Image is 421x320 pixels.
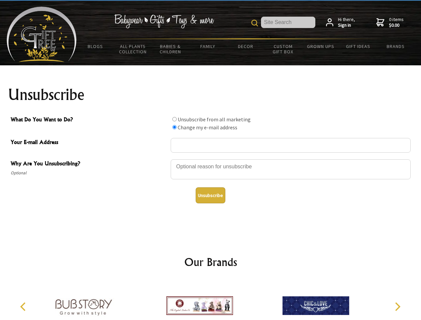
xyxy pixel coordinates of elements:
strong: Sign in [338,22,355,28]
a: Custom Gift Box [264,39,302,59]
a: All Plants Collection [114,39,152,59]
span: Optional [11,169,167,177]
img: product search [251,20,258,26]
textarea: Why Are You Unsubscribing? [171,159,411,179]
img: Babyware - Gifts - Toys and more... [7,7,77,62]
a: Grown Ups [302,39,339,53]
h1: Unsubscribe [8,87,413,103]
button: Previous [17,299,31,314]
a: BLOGS [77,39,114,53]
strong: $0.00 [389,22,404,28]
input: What Do You Want to Do? [172,117,177,121]
a: Decor [227,39,264,53]
span: Why Are You Unsubscribing? [11,159,167,169]
button: Next [390,299,405,314]
span: Your E-mail Address [11,138,167,148]
span: 0 items [389,16,404,28]
input: What Do You Want to Do? [172,125,177,129]
h2: Our Brands [13,254,408,270]
a: 0 items$0.00 [376,17,404,28]
a: Brands [377,39,415,53]
input: Your E-mail Address [171,138,411,153]
a: Babies & Children [152,39,189,59]
a: Family [189,39,227,53]
span: What Do You Want to Do? [11,115,167,125]
input: Site Search [261,17,315,28]
a: Hi there,Sign in [326,17,355,28]
a: Gift Ideas [339,39,377,53]
label: Change my e-mail address [178,124,237,131]
label: Unsubscribe from all marketing [178,116,251,123]
img: Babywear - Gifts - Toys & more [114,14,214,28]
span: Hi there, [338,17,355,28]
button: Unsubscribe [196,187,225,203]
